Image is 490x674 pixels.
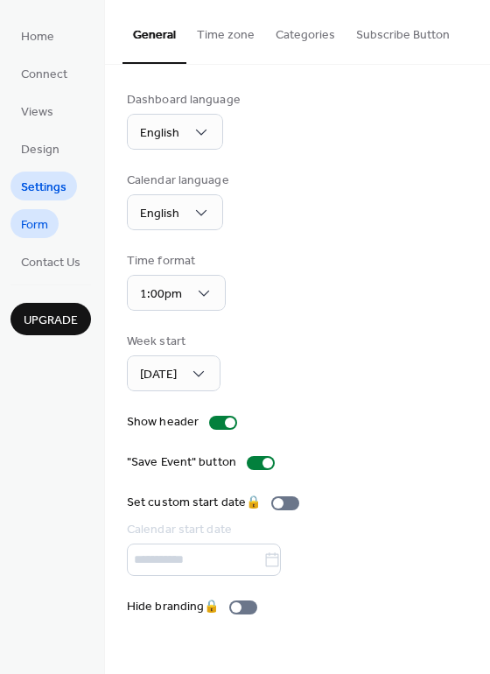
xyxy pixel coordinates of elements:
span: Views [21,103,53,122]
a: Settings [10,172,77,200]
span: Contact Us [21,254,80,272]
span: Home [21,28,54,46]
span: Settings [21,179,66,197]
span: Connect [21,66,67,84]
span: English [140,202,179,226]
div: Time format [127,252,222,270]
span: English [140,122,179,145]
a: Contact Us [10,247,91,276]
div: Dashboard language [127,91,241,109]
div: Show header [127,413,199,432]
span: Design [21,141,59,159]
a: Form [10,209,59,238]
a: Views [10,96,64,125]
span: Form [21,216,48,235]
a: Home [10,21,65,50]
span: Upgrade [24,312,78,330]
span: 1:00pm [140,283,182,306]
button: Upgrade [10,303,91,335]
div: Calendar language [127,172,229,190]
div: Week start [127,333,217,351]
div: "Save Event" button [127,453,236,472]
span: [DATE] [140,363,177,387]
a: Design [10,134,70,163]
a: Connect [10,59,78,88]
